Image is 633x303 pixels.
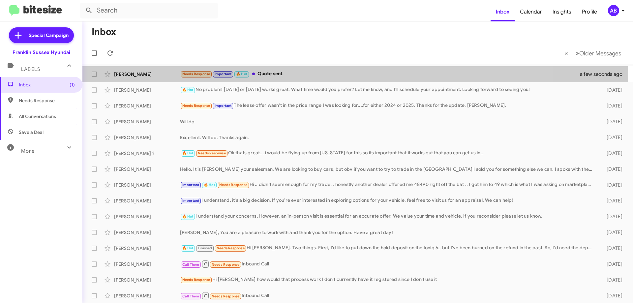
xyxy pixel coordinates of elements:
div: Hi [PERSON_NAME] how would that process work I don't currently have it registered since I don't u... [180,276,596,284]
div: Ok thats great... i would be flying up from [US_STATE] for this so its important that it works ou... [180,149,596,157]
div: [PERSON_NAME] [114,103,180,109]
div: [DATE] [596,118,628,125]
h1: Inbox [92,27,116,37]
div: a few seconds ago [588,71,628,77]
div: [DATE] [596,213,628,220]
div: [PERSON_NAME] [114,292,180,299]
span: 🔥 Hot [182,246,194,250]
span: Call Them [182,262,199,267]
button: Previous [560,46,572,60]
button: AB [602,5,626,16]
span: Important [182,198,199,203]
a: Inbox [491,2,515,21]
span: All Conversations [19,113,56,120]
div: [PERSON_NAME] [114,71,180,77]
div: [PERSON_NAME] [114,134,180,141]
div: [DATE] [596,292,628,299]
div: Hi [PERSON_NAME]. Two things. First, I'd like to put down the hold deposit on the Ioniq 6., but I... [180,244,596,252]
div: [DATE] [596,166,628,172]
span: 🔥 Hot [182,88,194,92]
span: (1) [70,81,75,88]
div: [PERSON_NAME] [114,277,180,283]
span: Needs Response [182,278,210,282]
span: Labels [21,66,40,72]
div: Quote sent [180,70,588,78]
span: Special Campaign [29,32,69,39]
div: [DATE] [596,150,628,157]
div: [DATE] [596,197,628,204]
span: Needs Response [212,262,240,267]
span: Needs Response [219,183,247,187]
div: [PERSON_NAME] [114,229,180,236]
div: [DATE] [596,103,628,109]
a: Insights [547,2,577,21]
div: Inbound Call [180,260,596,268]
button: Next [572,46,625,60]
div: [DATE] [596,245,628,252]
a: Profile [577,2,602,21]
div: [PERSON_NAME] [114,118,180,125]
input: Search [80,3,218,18]
span: Needs Response [212,294,240,298]
span: « [564,49,568,57]
a: Special Campaign [9,27,74,43]
span: Important [215,72,232,76]
span: More [21,148,35,154]
span: Inbox [19,81,75,88]
span: 🔥 Hot [182,151,194,155]
span: Important [215,104,232,108]
nav: Page navigation example [561,46,625,60]
div: [DATE] [596,277,628,283]
span: 🔥 Hot [204,183,215,187]
div: Hi .. didn't seem enough for my trade .. honestly another dealer offered me 48490 right off the b... [180,181,596,189]
span: Important [182,183,199,187]
div: [DATE] [596,182,628,188]
div: The lease offer wasn't in the price range I was looking for....for either 2024 or 2025. Thanks fo... [180,102,596,109]
div: [PERSON_NAME] [114,182,180,188]
div: Hello. It is [PERSON_NAME] your salesman. We are looking to buy cars, but obv if you want to try ... [180,166,596,172]
div: [PERSON_NAME] ? [114,150,180,157]
div: [PERSON_NAME], You are a pleasure to work with and thank you for the option. Have a great day! [180,229,596,236]
span: Older Messages [579,50,621,57]
div: [PERSON_NAME] [114,213,180,220]
div: [PERSON_NAME] [114,197,180,204]
span: Finished [198,246,212,250]
span: 🔥 Hot [182,214,194,219]
div: AB [608,5,619,16]
div: [DATE] [596,229,628,236]
span: Needs Response [182,104,210,108]
span: Needs Response [198,151,226,155]
span: Call Them [182,294,199,298]
div: Inbound Call [180,291,596,300]
div: Will do [180,118,596,125]
div: [DATE] [596,134,628,141]
div: [PERSON_NAME] [114,166,180,172]
span: Needs Response [217,246,245,250]
div: Excellent. Will do. Thanks again. [180,134,596,141]
span: Needs Response [182,72,210,76]
div: I understand, it's a big decision. If you're ever interested in exploring options for your vehicl... [180,197,596,204]
div: [PERSON_NAME] [114,245,180,252]
div: [DATE] [596,87,628,93]
div: No problem! [DATE] or [DATE] works great. What time would you prefer? Let me know, and I’ll sched... [180,86,596,94]
span: » [576,49,579,57]
span: 🔥 Hot [236,72,247,76]
div: I understand your concerns. However, an in-person visit is essential for an accurate offer. We va... [180,213,596,220]
div: Franklin Sussex Hyundai [13,49,70,56]
a: Calendar [515,2,547,21]
div: [PERSON_NAME] [114,87,180,93]
span: Needs Response [19,97,75,104]
span: Save a Deal [19,129,44,136]
div: [PERSON_NAME] [114,261,180,267]
div: [DATE] [596,261,628,267]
